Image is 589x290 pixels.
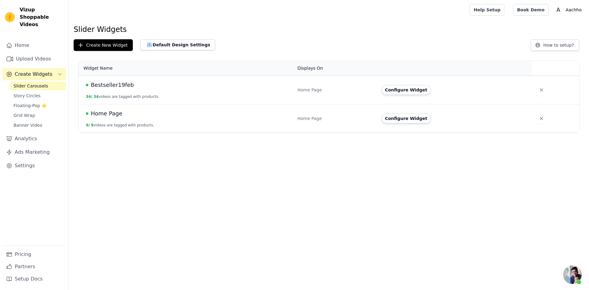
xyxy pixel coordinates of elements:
h1: Slider Widgets [74,25,584,34]
a: How to setup? [531,44,579,49]
a: Help Setup [470,4,504,16]
button: Delete widget [536,113,547,124]
a: Upload Videos [2,53,66,65]
button: A Aachho [553,4,584,15]
span: Floating-Pop ⭐ [13,102,47,109]
span: Vizup Shoppable Videos [20,6,64,28]
span: 34 [94,95,99,99]
a: Book Demo [513,4,548,16]
th: Displays On [294,61,377,76]
span: Home Page [91,109,122,118]
a: Banner Video [10,121,66,130]
span: Bestseller19feb [91,81,134,89]
button: 34/ 34videos are tagged with products. [86,94,159,99]
div: Open chat [563,265,582,284]
a: Slider Carousels [10,82,66,90]
img: Vizup [5,12,15,22]
button: Create Widgets [2,68,66,80]
button: Configure Widget [381,114,431,123]
button: Delete widget [536,84,547,95]
button: Create New Widget [74,39,133,51]
a: Floating-Pop ⭐ [10,101,66,110]
button: How to setup? [531,39,579,51]
div: Home Page [297,87,374,93]
button: Default Design Settings [140,39,215,50]
a: Setup Docs [2,273,66,285]
a: Home [2,39,66,52]
text: A [556,7,560,13]
span: Banner Video [13,122,42,128]
a: Analytics [2,133,66,145]
span: 9 / [86,123,90,127]
a: Partners [2,261,66,273]
div: Home Page [297,115,374,122]
span: Grid Wrap [13,112,35,118]
a: Settings [2,160,66,172]
span: Live Published [86,84,88,86]
a: Story Circles [10,91,66,100]
a: Pricing [2,248,66,261]
button: Configure Widget [381,85,431,95]
span: Story Circles [13,93,40,99]
span: 34 / [86,95,92,99]
span: Live Published [86,112,88,115]
span: Create Widgets [15,71,52,78]
span: Slider Carousels [13,83,48,89]
th: Widget Name [79,61,294,76]
p: Aachho [563,4,584,15]
a: Grid Wrap [10,111,66,120]
span: 9 [91,123,94,127]
a: Ads Marketing [2,146,66,158]
button: 9/ 9videos are tagged with products. [86,123,154,128]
